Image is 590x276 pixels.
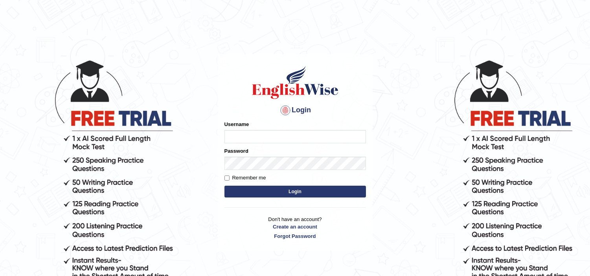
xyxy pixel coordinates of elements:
[224,175,230,181] input: Remember me
[224,104,366,117] h4: Login
[224,147,248,155] label: Password
[224,186,366,197] button: Login
[224,121,249,128] label: Username
[224,232,366,240] a: Forgot Password
[224,216,366,240] p: Don't have an account?
[224,174,266,182] label: Remember me
[224,223,366,230] a: Create an account
[250,65,340,100] img: Logo of English Wise sign in for intelligent practice with AI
